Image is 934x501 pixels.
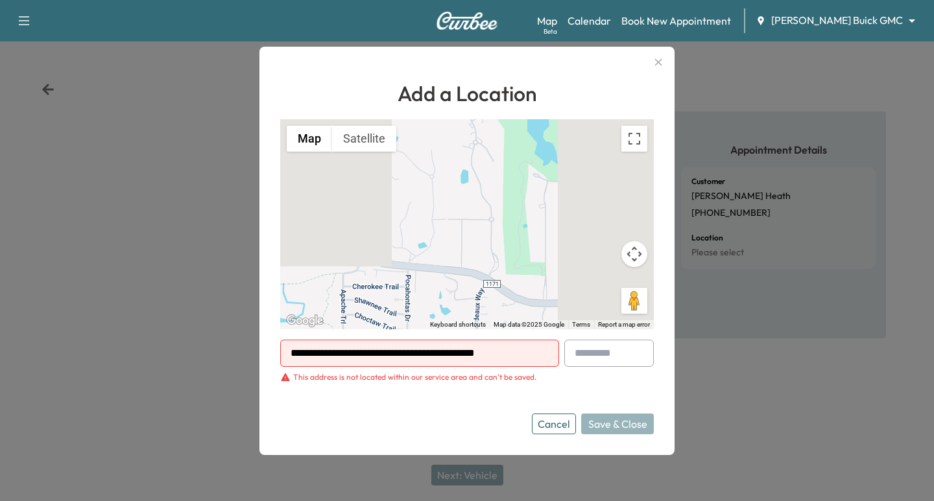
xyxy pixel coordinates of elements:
a: Calendar [568,13,611,29]
button: Keyboard shortcuts [430,320,486,329]
button: Map camera controls [621,241,647,267]
img: Google [283,312,326,329]
a: MapBeta [537,13,557,29]
div: Beta [544,27,557,36]
a: Terms (opens in new tab) [572,321,590,328]
button: Drag Pegman onto the map to open Street View [621,288,647,314]
span: Map data ©2025 Google [494,321,564,328]
a: Book New Appointment [621,13,731,29]
span: [PERSON_NAME] Buick GMC [771,13,903,28]
a: Report a map error [598,321,650,328]
button: Cancel [532,414,576,434]
img: Curbee Logo [436,12,498,30]
a: Open this area in Google Maps (opens a new window) [283,312,326,329]
h1: Add a Location [280,78,654,109]
button: Toggle fullscreen view [621,126,647,152]
div: This address is not located within our service area and can't be saved. [293,372,536,382]
button: Show satellite imagery [332,126,396,152]
button: Show street map [287,126,332,152]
